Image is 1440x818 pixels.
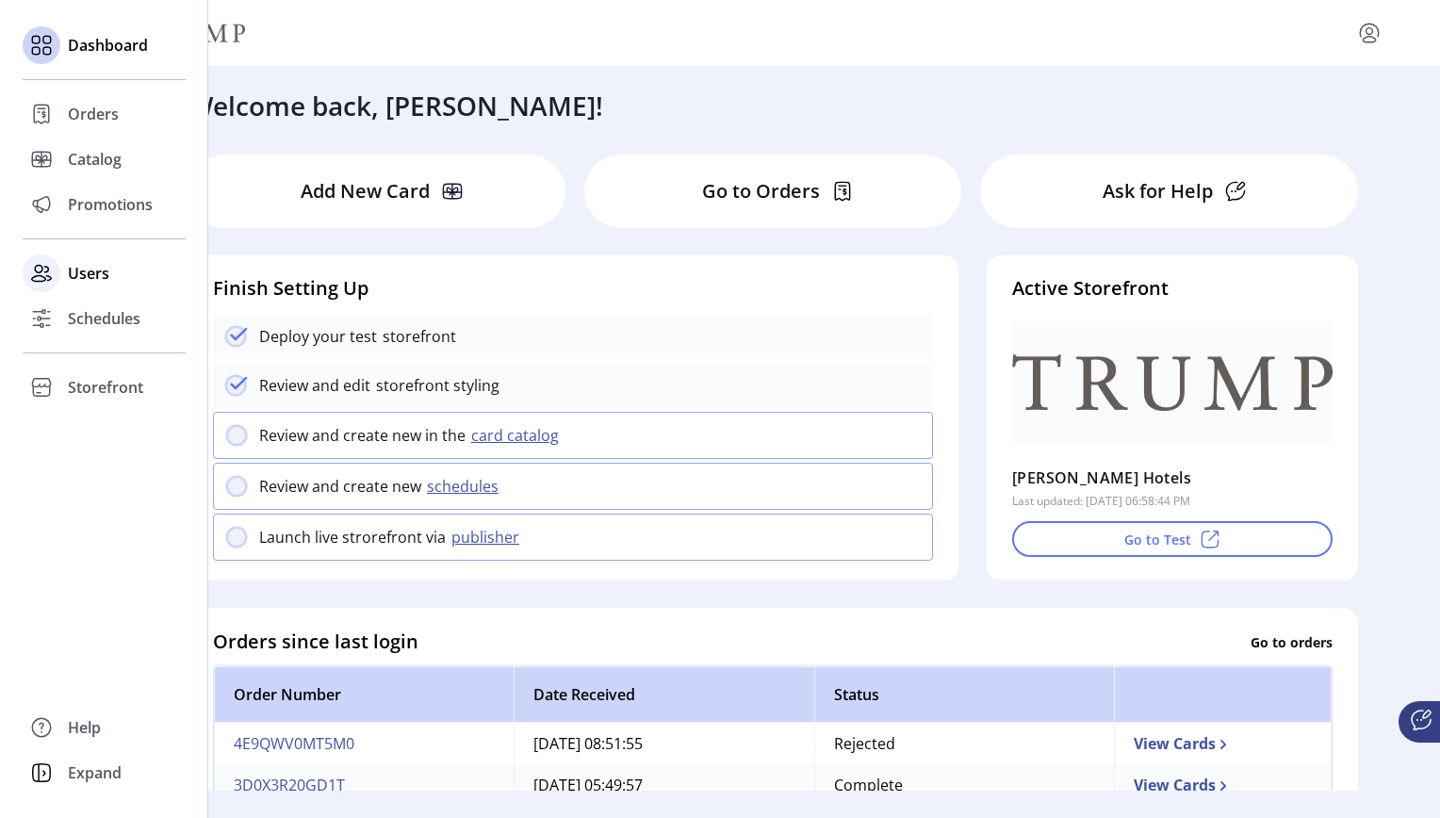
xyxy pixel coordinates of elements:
span: Promotions [68,193,153,216]
h3: Welcome back, [PERSON_NAME]! [188,86,603,125]
h4: Active Storefront [1012,274,1333,303]
p: Go to Orders [702,177,820,205]
span: Expand [68,761,122,784]
td: Rejected [814,723,1114,764]
td: 4E9QWV0MT5M0 [214,723,514,764]
span: Dashboard [68,34,148,57]
p: storefront [377,325,456,348]
th: Order Number [214,666,514,723]
td: View Cards [1114,723,1332,764]
button: card catalog [466,424,570,447]
span: Storefront [68,376,143,399]
button: schedules [421,475,510,498]
p: Review and create new [259,475,421,498]
th: Status [814,666,1114,723]
th: Date Received [514,666,813,723]
td: View Cards [1114,764,1332,806]
span: Catalog [68,148,122,171]
td: [DATE] 05:49:57 [514,764,813,806]
td: [DATE] 08:51:55 [514,723,813,764]
p: Review and create new in the [259,424,466,447]
p: Ask for Help [1103,177,1213,205]
p: Review and edit [259,374,370,397]
p: Add New Card [301,177,430,205]
h4: Finish Setting Up [213,274,933,303]
button: Go to Test [1012,521,1333,557]
h4: Orders since last login [213,628,418,656]
button: menu [1354,18,1384,48]
p: storefront styling [370,374,499,397]
span: Help [68,716,101,739]
p: Go to orders [1251,631,1333,651]
td: Complete [814,764,1114,806]
p: Launch live strorefront via [259,526,446,548]
td: 3D0X3R20GD1T [214,764,514,806]
span: Users [68,262,109,285]
button: publisher [446,526,531,548]
span: Orders [68,103,119,125]
span: Schedules [68,307,140,330]
p: [PERSON_NAME] Hotels [1012,463,1191,493]
p: Deploy your test [259,325,377,348]
p: Last updated: [DATE] 06:58:44 PM [1012,493,1190,510]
